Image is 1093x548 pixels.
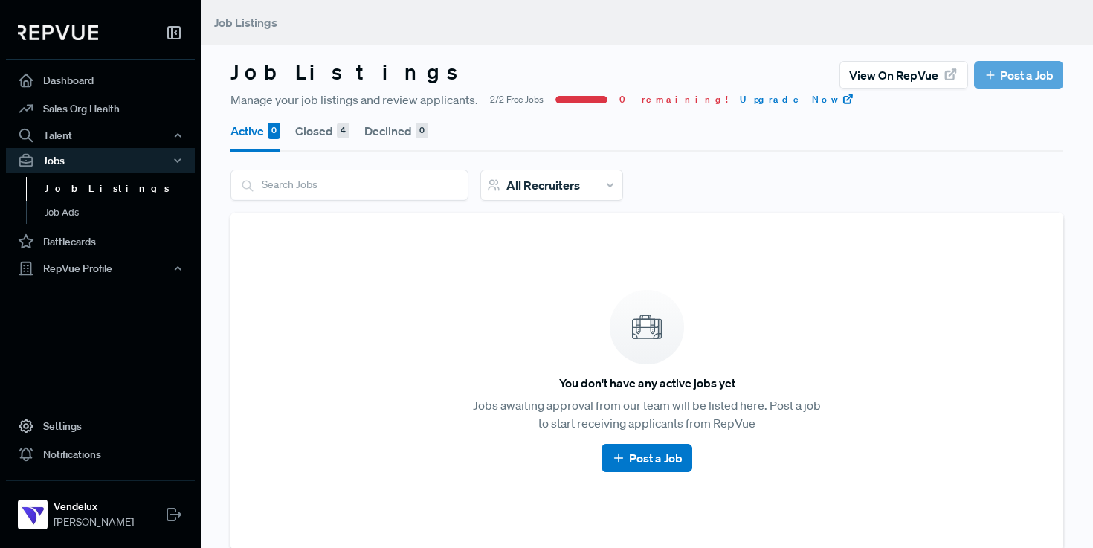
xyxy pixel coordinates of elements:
button: Jobs [6,148,195,173]
span: All Recruiters [506,178,580,193]
button: RepVue Profile [6,256,195,281]
p: Jobs awaiting approval from our team will be listed here. Post a job to start receiving applicant... [468,396,826,432]
a: Job Listings [26,177,215,201]
strong: Vendelux [54,499,134,515]
a: Upgrade Now [740,93,854,106]
a: Sales Org Health [6,94,195,123]
button: Talent [6,123,195,148]
img: RepVue [18,25,98,40]
a: Post a Job [611,449,682,467]
div: 4 [337,123,349,139]
button: View on RepVue [839,61,968,89]
button: Declined 0 [364,110,428,152]
span: Job Listings [214,15,277,30]
a: VendeluxVendelux[PERSON_NAME] [6,480,195,536]
span: Manage your job listings and review applicants. [230,91,478,109]
span: 2/2 Free Jobs [490,93,544,106]
a: Settings [6,412,195,440]
a: Notifications [6,440,195,468]
h3: Job Listings [230,59,471,85]
span: 0 remaining! [619,93,728,106]
input: Search Jobs [231,170,468,199]
span: View on RepVue [849,66,938,84]
a: Dashboard [6,66,195,94]
a: Battlecards [6,228,195,256]
button: Active 0 [230,110,280,152]
h6: You don't have any active jobs yet [559,376,735,390]
a: Job Ads [26,201,215,225]
div: 0 [268,123,280,139]
div: 0 [416,123,428,139]
button: Post a Job [602,444,691,472]
img: Vendelux [21,503,45,526]
span: [PERSON_NAME] [54,515,134,530]
button: Closed 4 [295,110,349,152]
